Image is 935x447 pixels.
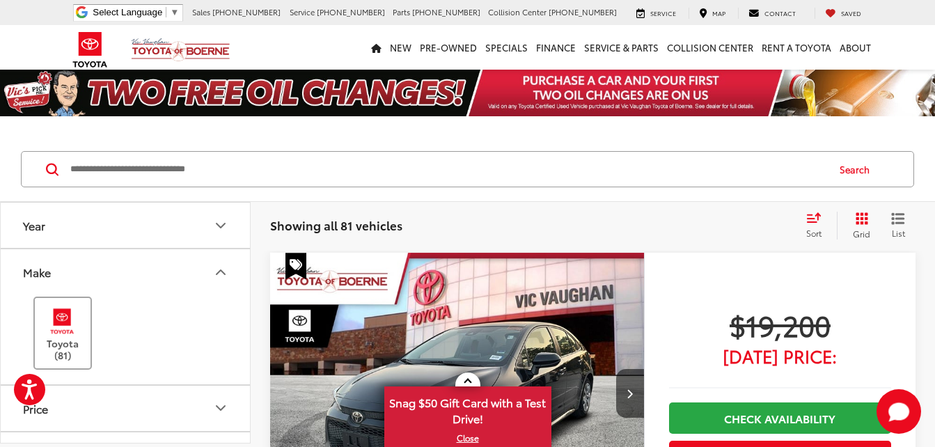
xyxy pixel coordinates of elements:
span: [DATE] Price: [669,349,891,363]
div: Price [212,400,229,416]
a: Collision Center [663,25,757,70]
span: Select Language [93,7,162,17]
span: Service [650,8,676,17]
div: Make [212,264,229,281]
a: Map [689,8,736,19]
button: YearYear [1,203,251,248]
span: Sales [192,6,210,17]
span: Grid [853,228,870,240]
button: Select sort value [799,212,837,240]
a: Home [367,25,386,70]
span: [PHONE_NUMBER] [412,6,480,17]
a: Specials [481,25,532,70]
img: Vic Vaughan Toyota of Boerne in Boerne, TX) [43,305,81,338]
span: Special [285,253,306,279]
button: List View [881,212,916,240]
button: Next image [616,369,644,418]
button: MakeMake [1,249,251,295]
span: $19,200 [669,307,891,342]
a: Select Language​ [93,7,179,17]
button: Toggle Chat Window [877,389,921,434]
span: Showing all 81 vehicles [270,217,402,233]
span: Collision Center [488,6,547,17]
a: Service [626,8,686,19]
span: List [891,227,905,239]
span: Parts [393,6,410,17]
a: Service & Parts: Opens in a new tab [580,25,663,70]
img: Vic Vaughan Toyota of Boerne [131,38,230,62]
a: Rent a Toyota [757,25,835,70]
div: Year [212,217,229,234]
a: New [386,25,416,70]
a: Pre-Owned [416,25,481,70]
a: My Saved Vehicles [815,8,872,19]
span: [PHONE_NUMBER] [212,6,281,17]
a: About [835,25,875,70]
img: Toyota [64,27,116,72]
span: ▼ [170,7,179,17]
button: Grid View [837,212,881,240]
span: [PHONE_NUMBER] [549,6,617,17]
label: Toyota (81) [35,305,91,361]
div: Price [23,402,48,415]
a: Contact [738,8,806,19]
a: Finance [532,25,580,70]
span: Service [290,6,315,17]
span: Sort [806,227,822,239]
svg: Start Chat [877,389,921,434]
span: Map [712,8,725,17]
span: Saved [841,8,861,17]
a: Check Availability [669,402,891,434]
div: Year [23,219,45,232]
span: [PHONE_NUMBER] [317,6,385,17]
span: Contact [764,8,796,17]
input: Search by Make, Model, or Keyword [69,152,826,186]
button: Search [826,152,890,187]
span: Snag $50 Gift Card with a Test Drive! [386,388,550,430]
div: Make [23,265,51,279]
button: PricePrice [1,386,251,431]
